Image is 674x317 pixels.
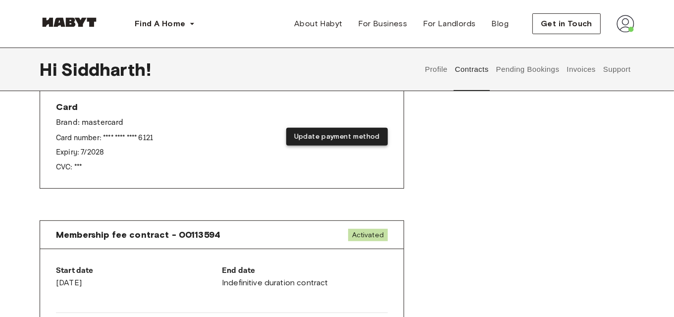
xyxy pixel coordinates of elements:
[351,14,415,34] a: For Business
[56,229,220,241] span: Membership fee contract - 00113594
[424,48,449,91] button: Profile
[415,14,483,34] a: For Landlords
[56,117,153,129] p: Brand: mastercard
[532,13,601,34] button: Get in Touch
[423,18,475,30] span: For Landlords
[492,18,509,30] span: Blog
[541,18,592,30] span: Get in Touch
[294,18,342,30] span: About Habyt
[56,265,222,289] div: [DATE]
[454,48,490,91] button: Contracts
[56,147,153,158] p: Expiry: 7 / 2028
[348,229,388,241] span: Activated
[135,18,185,30] span: Find A Home
[222,265,388,277] p: End date
[359,18,408,30] span: For Business
[40,59,61,80] span: Hi
[56,265,222,277] p: Start date
[56,101,153,113] span: Card
[61,59,151,80] span: Siddharth !
[40,17,99,27] img: Habyt
[617,15,634,33] img: avatar
[495,48,561,91] button: Pending Bookings
[286,14,350,34] a: About Habyt
[222,265,388,289] div: Indefinitive duration contract
[286,128,388,146] button: Update payment method
[421,48,634,91] div: user profile tabs
[602,48,632,91] button: Support
[127,14,203,34] button: Find A Home
[566,48,597,91] button: Invoices
[484,14,517,34] a: Blog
